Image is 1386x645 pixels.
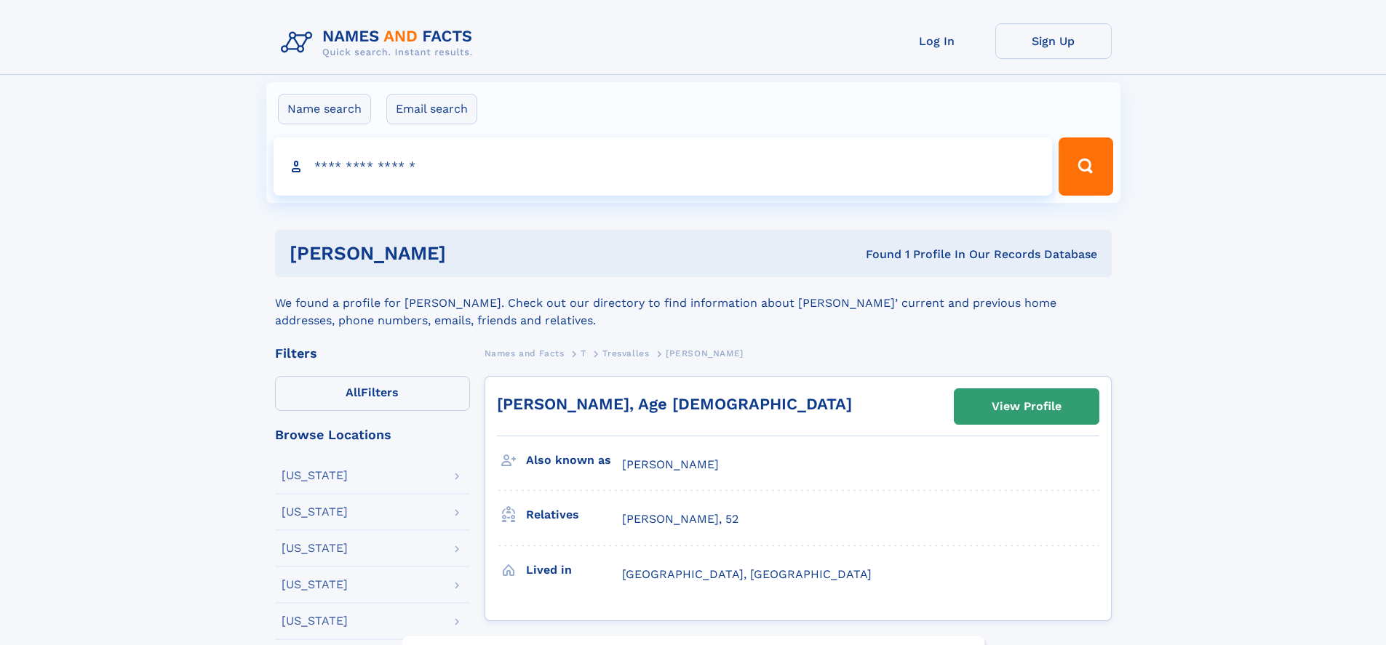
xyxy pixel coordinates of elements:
[879,23,995,59] a: Log In
[275,347,470,360] div: Filters
[282,506,348,518] div: [US_STATE]
[666,348,744,358] span: [PERSON_NAME]
[275,23,485,63] img: Logo Names and Facts
[274,137,1053,196] input: search input
[386,94,477,124] label: Email search
[275,376,470,411] label: Filters
[581,344,586,362] a: T
[992,390,1062,423] div: View Profile
[485,344,565,362] a: Names and Facts
[622,567,872,581] span: [GEOGRAPHIC_DATA], [GEOGRAPHIC_DATA]
[282,579,348,590] div: [US_STATE]
[275,277,1112,329] div: We found a profile for [PERSON_NAME]. Check out our directory to find information about [PERSON_N...
[526,448,622,473] h3: Also known as
[622,457,719,471] span: [PERSON_NAME]
[581,348,586,358] span: T
[526,502,622,527] h3: Relatives
[622,511,738,527] a: [PERSON_NAME], 52
[602,348,649,358] span: Tresvalles
[656,247,1097,263] div: Found 1 Profile In Our Records Database
[995,23,1112,59] a: Sign Up
[526,558,622,582] h3: Lived in
[282,470,348,481] div: [US_STATE]
[1059,137,1112,196] button: Search Button
[275,428,470,441] div: Browse Locations
[278,94,371,124] label: Name search
[282,615,348,627] div: [US_STATE]
[602,344,649,362] a: Tresvalles
[282,542,348,554] div: [US_STATE]
[346,385,361,399] span: All
[290,244,656,263] h1: [PERSON_NAME]
[497,395,852,413] a: [PERSON_NAME], Age [DEMOGRAPHIC_DATA]
[955,389,1099,424] a: View Profile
